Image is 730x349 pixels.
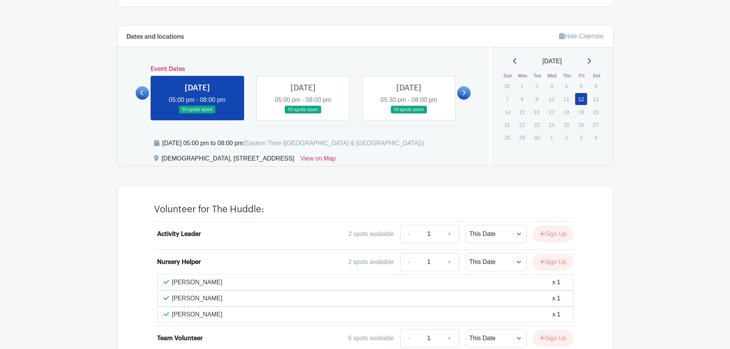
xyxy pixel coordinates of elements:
[589,72,604,80] th: Sat
[543,57,562,66] span: [DATE]
[560,93,573,105] p: 11
[589,131,602,143] p: 4
[575,119,587,131] p: 26
[552,294,560,303] div: x 1
[533,226,573,242] button: Sign Up
[589,93,602,105] p: 13
[154,204,264,215] h4: Volunteer for The Huddle:
[400,225,418,243] a: -
[348,257,394,267] div: 2 spots available
[149,66,458,73] h6: Event Dates
[348,334,394,343] div: 6 spots available
[400,253,418,271] a: -
[545,93,558,105] p: 10
[545,72,560,80] th: Wed
[545,80,558,92] p: 3
[575,80,587,92] p: 5
[515,72,530,80] th: Mon
[516,131,528,143] p: 29
[157,334,203,343] div: Team Volunteer
[589,80,602,92] p: 6
[545,131,558,143] p: 1
[559,33,604,39] a: Hide Calendar
[533,254,573,270] button: Sign Up
[501,80,513,92] p: 31
[126,33,184,41] h6: Dates and locations
[172,278,223,287] p: [PERSON_NAME]
[530,106,543,118] p: 16
[157,229,201,239] div: Activity Leader
[440,329,459,347] a: +
[589,106,602,118] p: 20
[162,154,294,166] div: [DEMOGRAPHIC_DATA], [STREET_ADDRESS]
[348,229,394,239] div: 2 spots available
[545,106,558,118] p: 17
[157,257,201,267] div: Nursery Helper
[162,139,424,148] div: [DATE] 05:00 pm to 08:00 pm
[552,278,560,287] div: x 1
[560,80,573,92] p: 4
[440,225,459,243] a: +
[560,119,573,131] p: 25
[545,119,558,131] p: 24
[501,106,513,118] p: 14
[440,253,459,271] a: +
[530,119,543,131] p: 23
[400,329,418,347] a: -
[501,93,513,105] p: 7
[552,310,560,319] div: x 1
[560,106,573,118] p: 18
[516,80,528,92] p: 1
[575,93,587,105] a: 12
[300,154,336,166] a: View on Map
[530,80,543,92] p: 2
[516,119,528,131] p: 22
[575,106,587,118] p: 19
[516,93,528,105] p: 8
[560,131,573,143] p: 2
[243,140,424,146] span: (Eastern Time ([GEOGRAPHIC_DATA] & [GEOGRAPHIC_DATA]))
[501,119,513,131] p: 21
[501,131,513,143] p: 28
[172,310,223,319] p: [PERSON_NAME]
[530,72,545,80] th: Tue
[530,131,543,143] p: 30
[530,93,543,105] p: 9
[574,72,589,80] th: Fri
[589,119,602,131] p: 27
[575,131,587,143] p: 3
[559,72,574,80] th: Thu
[172,294,223,303] p: [PERSON_NAME]
[533,330,573,346] button: Sign Up
[500,72,515,80] th: Sun
[516,106,528,118] p: 15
